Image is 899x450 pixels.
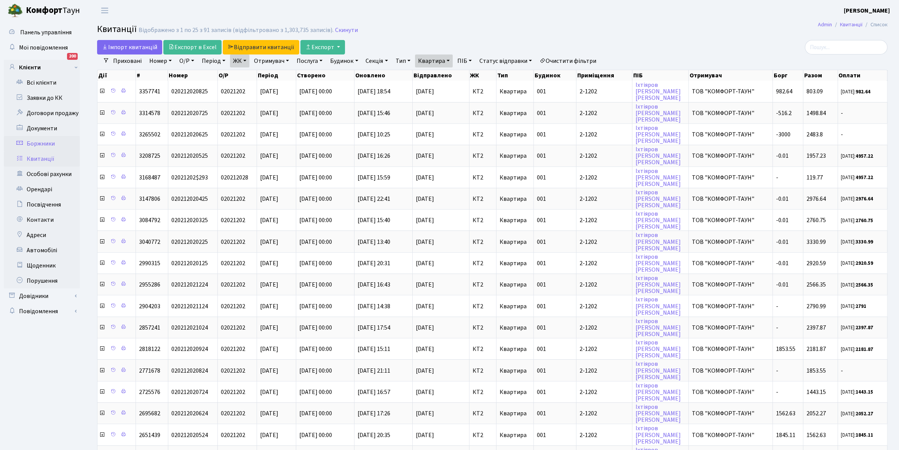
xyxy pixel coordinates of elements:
small: [DATE]: [841,303,867,310]
span: 3265502 [139,130,160,139]
span: ТОВ "КОМФОРТ-ТАУН" [692,260,770,266]
span: Квартира [500,323,527,332]
img: logo.png [8,3,23,18]
span: [DATE] 00:00 [299,238,332,246]
span: - [776,323,778,332]
span: -3000 [776,130,790,139]
span: 2-1202 [580,196,629,202]
a: Отримувач [251,54,292,67]
span: 001 [537,259,546,267]
span: 2483.8 [806,130,823,139]
span: 001 [537,87,546,96]
span: -0.01 [776,238,789,246]
span: [DATE] 00:00 [299,259,332,267]
th: Дії [97,70,136,81]
a: Приховані [110,54,145,67]
span: [DATE] 16:43 [358,280,390,289]
span: КТ2 [473,153,493,159]
small: [DATE]: [841,260,873,267]
span: Мої повідомлення [19,43,68,52]
a: ПІБ [454,54,475,67]
span: [DATE] 20:31 [358,259,390,267]
span: [DATE] 15:40 [358,216,390,224]
a: Будинок [327,54,361,67]
span: 2-1202 [580,325,629,331]
span: 02021202 [221,152,245,160]
small: [DATE]: [841,195,873,202]
b: 4957.22 [856,174,873,181]
span: [DATE] 00:00 [299,152,332,160]
small: [DATE]: [841,282,873,288]
a: Іхтіяров[PERSON_NAME][PERSON_NAME] [636,403,681,424]
span: [DATE] 17:54 [358,323,390,332]
span: [DATE] 00:00 [299,345,332,353]
a: Іхтіяров[PERSON_NAME][PERSON_NAME] [636,360,681,381]
span: 001 [537,109,546,117]
span: 020212020125 [171,259,208,267]
th: Період [257,70,296,81]
span: [DATE] 00:00 [299,173,332,182]
a: Номер [146,54,175,67]
span: Квартира [500,216,527,224]
a: Іхтіяров[PERSON_NAME][PERSON_NAME] [636,210,681,231]
span: [DATE] [416,110,466,116]
span: 020212020824 [171,367,208,375]
th: Отримувач [689,70,773,81]
span: Таун [26,4,80,17]
a: Повідомлення [4,304,80,319]
span: 2-1202 [580,153,629,159]
span: 020212028 [221,173,248,182]
span: ТОВ "КОМФОРТ-ТАУН" [692,110,770,116]
span: 119.77 [806,173,823,182]
span: [DATE] [260,302,278,311]
span: Панель управління [20,28,72,37]
span: 001 [537,345,546,353]
span: [DATE] 15:46 [358,109,390,117]
span: -0.01 [776,195,789,203]
b: 4957.22 [856,153,873,160]
span: [DATE] [260,238,278,246]
b: Комфорт [26,4,62,16]
span: [DATE] [260,173,278,182]
span: [DATE] [260,87,278,96]
span: КТ2 [473,175,493,181]
a: Відправити квитанції [223,40,299,54]
th: Будинок [534,70,576,81]
span: 001 [537,173,546,182]
b: 2566.35 [856,282,873,288]
span: 020212020425 [171,195,208,203]
button: Переключити навігацію [95,4,114,17]
a: Іхтіяров[PERSON_NAME][PERSON_NAME] [636,296,681,317]
a: Іхтіяров[PERSON_NAME][PERSON_NAME] [636,317,681,338]
span: 2-1202 [580,282,629,288]
span: 02021202$293 [171,173,208,182]
span: 2566.35 [806,280,826,289]
span: 2760.75 [806,216,826,224]
span: ТОВ "КОМФОРТ-ТАУН" [692,346,770,352]
span: [DATE] 00:00 [299,302,332,311]
span: -0.01 [776,259,789,267]
span: [DATE] [260,109,278,117]
span: 020212021024 [171,323,208,332]
small: [DATE]: [841,153,873,160]
span: 001 [537,302,546,311]
span: - [776,173,778,182]
span: -516.2 [776,109,792,117]
th: Тип [497,70,534,81]
span: [DATE] [260,195,278,203]
span: ТОВ "КОМФОРТ-ТАУН" [692,196,770,202]
span: 2-1202 [580,346,629,352]
th: О/Р [218,70,257,81]
span: Квартира [500,259,527,267]
span: 803.09 [806,87,823,96]
span: [DATE] 13:40 [358,238,390,246]
span: [DATE] [416,196,466,202]
span: [DATE] [416,282,466,288]
b: 3330.99 [856,239,873,245]
span: 020212021224 [171,280,208,289]
span: 2955286 [139,280,160,289]
th: Створено [296,70,354,81]
a: Послуга [294,54,326,67]
span: ТОВ "КОМФОРТ-ТАУН" [692,88,770,94]
span: КТ2 [473,131,493,138]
